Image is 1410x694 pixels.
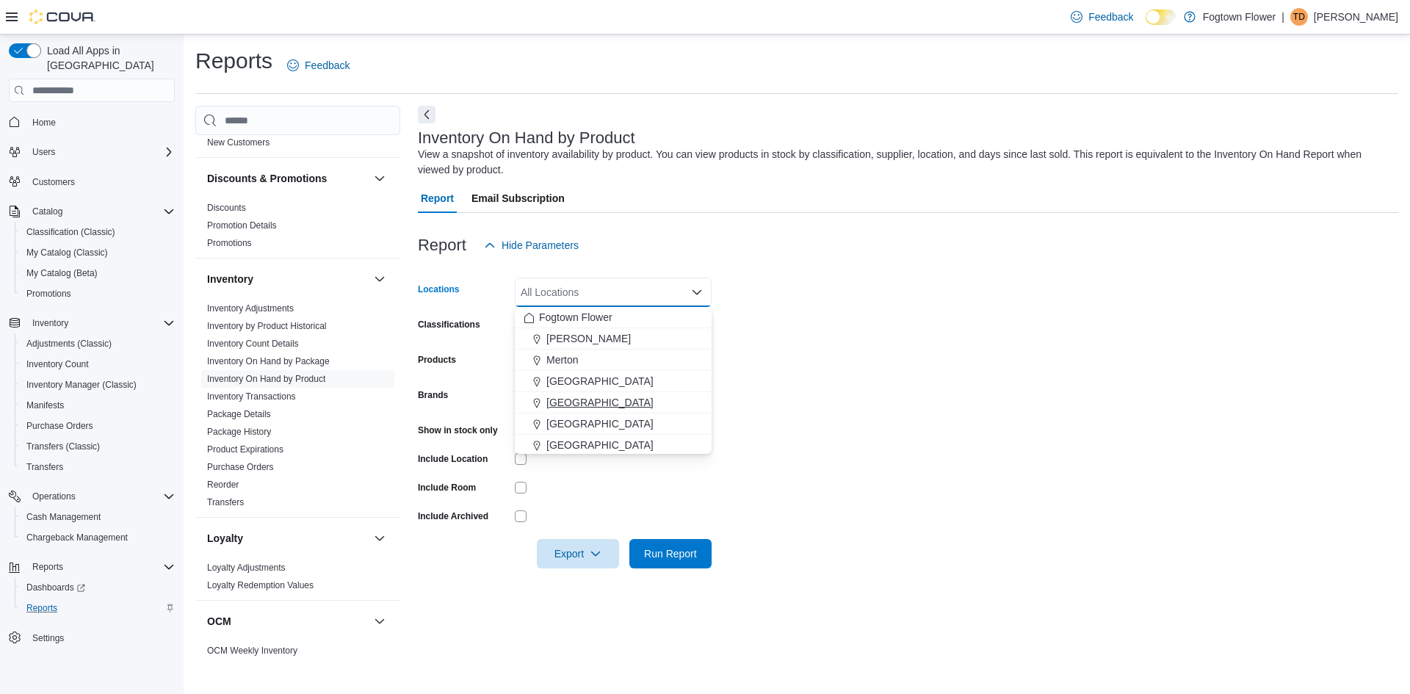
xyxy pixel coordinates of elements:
a: Inventory Count Details [207,339,299,349]
button: My Catalog (Classic) [15,242,181,263]
span: Inventory Manager (Classic) [26,379,137,391]
a: Purchase Orders [21,417,99,435]
button: Inventory [207,272,368,286]
a: Inventory Adjustments [207,303,294,314]
div: Tristan Denobrega [1290,8,1308,26]
span: [GEOGRAPHIC_DATA] [546,395,654,410]
nav: Complex example [9,105,175,687]
label: Products [418,354,456,366]
span: Catalog [32,206,62,217]
span: Classification (Classic) [21,223,175,241]
div: View a snapshot of inventory availability by product. You can view products in stock by classific... [418,147,1391,178]
button: Classification (Classic) [15,222,181,242]
span: Dashboards [26,582,85,593]
div: Choose from the following options [515,307,712,477]
button: Discounts & Promotions [207,171,368,186]
button: Operations [26,488,82,505]
button: Reports [3,557,181,577]
span: Manifests [21,397,175,414]
h1: Reports [195,46,272,76]
button: Transfers (Classic) [15,436,181,457]
button: Home [3,111,181,132]
button: Close list of options [691,286,703,298]
span: Inventory by Product Historical [207,320,327,332]
span: Users [26,143,175,161]
span: Users [32,146,55,158]
span: Reorder [207,479,239,491]
button: [PERSON_NAME] [515,328,712,350]
button: Transfers [15,457,181,477]
span: Export [546,539,610,568]
a: Inventory Manager (Classic) [21,376,142,394]
h3: Report [418,236,466,254]
span: Promotions [207,237,252,249]
span: Chargeback Management [21,529,175,546]
button: Purchase Orders [15,416,181,436]
button: Catalog [26,203,68,220]
span: Transfers [21,458,175,476]
button: Reports [26,558,69,576]
label: Show in stock only [418,424,498,436]
a: New Customers [207,137,270,148]
a: Chargeback Management [21,529,134,546]
p: [PERSON_NAME] [1314,8,1398,26]
h3: OCM [207,614,231,629]
img: Cova [29,10,95,24]
button: Inventory [26,314,74,332]
a: Dashboards [15,577,181,598]
span: Dashboards [21,579,175,596]
button: Reports [15,598,181,618]
a: Reorder [207,480,239,490]
span: Package History [207,426,271,438]
span: Promotions [26,288,71,300]
a: Customers [26,173,81,191]
button: Manifests [15,395,181,416]
button: Inventory Manager (Classic) [15,375,181,395]
a: Inventory Transactions [207,391,296,402]
button: OCM [371,612,388,630]
span: Hide Parameters [502,238,579,253]
span: Inventory Manager (Classic) [21,376,175,394]
button: Catalog [3,201,181,222]
button: Export [537,539,619,568]
a: Feedback [1065,2,1139,32]
a: Transfers [207,497,244,507]
label: Brands [418,389,448,401]
span: Purchase Orders [26,420,93,432]
span: Merton [546,353,579,367]
button: Inventory Count [15,354,181,375]
button: [GEOGRAPHIC_DATA] [515,371,712,392]
span: Loyalty Adjustments [207,562,286,574]
span: [GEOGRAPHIC_DATA] [546,438,654,452]
label: Include Archived [418,510,488,522]
span: Manifests [26,400,64,411]
span: Catalog [26,203,175,220]
span: Discounts [207,202,246,214]
span: My Catalog (Classic) [26,247,108,259]
a: Transfers (Classic) [21,438,106,455]
div: Loyalty [195,559,400,600]
span: Product Expirations [207,444,283,455]
span: Settings [32,632,64,644]
a: Reports [21,599,63,617]
button: Promotions [15,283,181,304]
div: Discounts & Promotions [195,199,400,258]
label: Include Location [418,453,488,465]
span: Purchase Orders [21,417,175,435]
a: Discounts [207,203,246,213]
button: Inventory [371,270,388,288]
a: Promotion Details [207,220,277,231]
a: My Catalog (Classic) [21,244,114,261]
span: Home [26,112,175,131]
a: Dashboards [21,579,91,596]
span: Adjustments (Classic) [21,335,175,353]
button: [GEOGRAPHIC_DATA] [515,413,712,435]
a: OCM Weekly Inventory [207,646,297,656]
span: Transfers [26,461,63,473]
span: [GEOGRAPHIC_DATA] [546,374,654,388]
span: Customers [26,173,175,191]
span: Loyalty Redemption Values [207,579,314,591]
button: Inventory [3,313,181,333]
